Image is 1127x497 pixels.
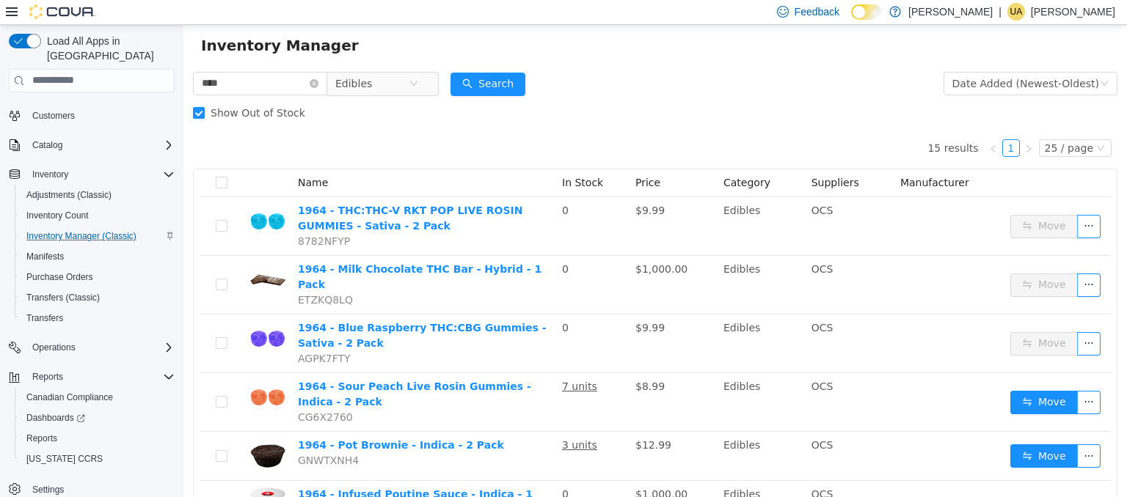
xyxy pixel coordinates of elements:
[26,107,81,125] a: Customers
[26,189,112,201] span: Adjustments (Classic)
[66,354,103,391] img: 1964 - Sour Peach Live Rosin Gummies - Indica - 2 Pack hero shot
[851,20,852,21] span: Dark Mode
[908,3,993,21] p: [PERSON_NAME]
[894,366,917,389] button: icon: ellipsis
[827,190,894,213] button: icon: swapMove
[379,414,414,426] u: 3 units
[801,114,819,132] li: Previous Page
[628,152,676,163] span: Suppliers
[21,268,175,286] span: Purchase Orders
[379,297,385,309] span: 0
[15,246,180,267] button: Manifests
[32,371,63,383] span: Reports
[3,367,180,387] button: Reports
[114,180,339,207] a: 1964 - THC:THC-V RKT POP LIVE ROSIN GUMMIES - Sativa - 2 Pack
[534,407,622,456] td: Edibles
[21,248,175,265] span: Manifests
[534,348,622,407] td: Edibles
[114,386,169,398] span: CG6X2760
[26,412,85,424] span: Dashboards
[21,309,69,327] a: Transfers
[26,292,100,303] span: Transfers (Classic)
[26,368,175,386] span: Reports
[379,238,385,250] span: 0
[66,295,103,332] img: 1964 - Blue Raspberry THC:CBG Gummies - Sativa - 2 Pack hero shot
[26,368,69,386] button: Reports
[21,207,175,224] span: Inventory Count
[827,307,894,331] button: icon: swapMove
[21,248,70,265] a: Manifests
[452,152,477,163] span: Price
[21,430,175,447] span: Reports
[32,342,76,353] span: Operations
[114,152,145,163] span: Name
[628,356,650,367] span: OCS
[841,119,850,128] i: icon: right
[827,366,894,389] button: icon: swapMove
[21,82,128,94] span: Show Out of Stock
[15,449,180,469] button: [US_STATE] CCRS
[452,463,504,475] span: $1,000.00
[717,152,786,163] span: Manufacturer
[26,136,68,154] button: Catalog
[26,106,175,125] span: Customers
[452,414,488,426] span: $12.99
[15,205,180,226] button: Inventory Count
[894,190,917,213] button: icon: ellipsis
[534,231,622,290] td: Edibles
[3,105,180,126] button: Customers
[894,419,917,443] button: icon: ellipsis
[26,312,63,324] span: Transfers
[21,227,142,245] a: Inventory Manager (Classic)
[18,9,184,32] span: Inventory Manager
[452,297,481,309] span: $9.99
[15,185,180,205] button: Adjustments (Classic)
[66,178,103,215] img: 1964 - THC:THC-V RKT POP LIVE ROSIN GUMMIES - Sativa - 2 Pack hero shot
[795,4,839,19] span: Feedback
[452,356,481,367] span: $8.99
[114,210,167,222] span: 8782NFYP
[534,290,622,348] td: Edibles
[769,48,916,70] div: Date Added (Newest-Oldest)
[379,463,385,475] span: 0
[21,186,117,204] a: Adjustments (Classic)
[452,180,481,191] span: $9.99
[3,135,180,155] button: Catalog
[913,119,922,129] i: icon: down
[15,267,180,287] button: Purchase Orders
[26,391,113,403] span: Canadian Compliance
[21,430,63,447] a: Reports
[540,152,587,163] span: Category
[21,409,91,427] a: Dashboards
[26,230,136,242] span: Inventory Manager (Classic)
[15,408,180,428] a: Dashboards
[379,180,385,191] span: 0
[114,430,175,441] span: GNWTXNH4
[628,463,650,475] span: OCS
[999,3,1002,21] p: |
[114,463,349,490] a: 1964 - Infused Poutine Sauce - Indica - 1 Pack
[3,164,180,185] button: Inventory
[628,180,650,191] span: OCS
[26,136,175,154] span: Catalog
[114,269,169,281] span: ETZKQ8LQ
[21,227,175,245] span: Inventory Manager (Classic)
[744,114,795,132] li: 15 results
[820,115,836,131] a: 1
[379,152,420,163] span: In Stock
[21,409,175,427] span: Dashboards
[152,48,189,70] span: Edibles
[21,309,175,327] span: Transfers
[534,172,622,231] td: Edibles
[1031,3,1115,21] p: [PERSON_NAME]
[628,238,650,250] span: OCS
[26,251,64,262] span: Manifests
[114,328,167,339] span: AGPK7FTY
[26,166,74,183] button: Inventory
[114,297,363,324] a: 1964 - Blue Raspberry THC:CBG Gummies - Sativa - 2 Pack
[15,387,180,408] button: Canadian Compliance
[628,297,650,309] span: OCS
[26,271,93,283] span: Purchase Orders
[26,453,103,465] span: [US_STATE] CCRS
[32,169,68,180] span: Inventory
